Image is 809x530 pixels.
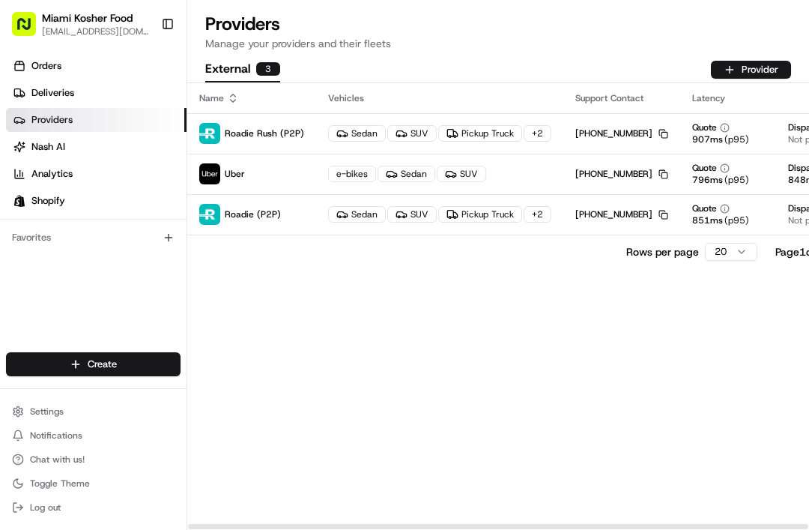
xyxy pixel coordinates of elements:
[328,92,551,104] div: Vehicles
[30,454,85,466] span: Chat with us!
[225,127,304,139] span: Roadie Rush (P2P)
[30,478,90,490] span: Toggle Theme
[692,162,730,174] button: Quote
[438,206,522,223] div: Pickup Truck
[46,232,121,244] span: [PERSON_NAME]
[88,358,117,371] span: Create
[6,54,187,78] a: Orders
[6,135,187,159] a: Nash AI
[378,166,435,182] div: Sedan
[575,127,668,139] div: [PHONE_NUMBER]
[724,133,749,145] span: (p95)
[692,133,723,145] span: 907 ms
[328,125,386,142] div: Sedan
[6,189,187,213] a: Shopify
[205,57,280,82] button: External
[127,296,139,308] div: 💻
[39,97,247,112] input: Clear
[387,125,437,142] div: SUV
[30,502,61,514] span: Log out
[30,233,42,245] img: 1736555255976-a54dd68f-1ca7-489b-9aae-adbdc363a1c4
[199,204,220,225] img: roadie-logo-v2.jpg
[30,406,64,418] span: Settings
[6,497,181,518] button: Log out
[13,195,25,207] img: Shopify logo
[199,123,220,144] img: roadie-logo-v2.jpg
[232,192,273,210] button: See all
[575,168,668,180] div: [PHONE_NUMBER]
[6,352,181,376] button: Create
[255,148,273,166] button: Start new chat
[524,125,551,142] div: + 2
[6,81,187,105] a: Deliveries
[6,6,155,42] button: Miami Kosher Food[EMAIL_ADDRESS][DOMAIN_NAME]
[575,92,668,104] div: Support Contact
[387,206,437,223] div: SUV
[67,158,206,170] div: We're available if you need us!
[692,214,723,226] span: 851 ms
[6,425,181,446] button: Notifications
[6,449,181,470] button: Chat with us!
[15,15,45,45] img: Nash
[42,10,133,25] button: Miami Kosher Food
[31,86,74,100] span: Deliveries
[15,143,42,170] img: 1736555255976-a54dd68f-1ca7-489b-9aae-adbdc363a1c4
[6,226,181,250] div: Favorites
[692,174,723,186] span: 796 ms
[142,295,240,310] span: API Documentation
[31,113,73,127] span: Providers
[256,62,280,76] div: 3
[133,232,164,244] span: 29 ביולי
[225,208,281,220] span: Roadie (P2P)
[692,202,730,214] button: Quote
[6,473,181,494] button: Toggle Theme
[575,208,668,220] div: [PHONE_NUMBER]
[626,244,699,259] p: Rows per page
[6,108,187,132] a: Providers
[31,194,65,208] span: Shopify
[124,232,130,244] span: •
[199,92,304,104] div: Name
[437,166,486,182] div: SUV
[692,121,730,133] button: Quote
[225,168,245,180] span: Uber
[711,61,791,79] button: Provider
[6,162,187,186] a: Analytics
[205,36,791,51] p: Manage your providers and their fleets
[42,25,149,37] button: [EMAIL_ADDRESS][DOMAIN_NAME]
[328,166,376,182] div: e-bikes
[205,12,791,36] h1: Providers
[724,214,749,226] span: (p95)
[30,430,82,442] span: Notifications
[724,174,749,186] span: (p95)
[15,195,96,207] div: Past conversations
[15,60,273,84] p: Welcome 👋
[121,289,246,316] a: 💻API Documentation
[328,206,386,223] div: Sedan
[199,163,220,184] img: uber-new-logo.jpeg
[106,331,181,343] a: Powered byPylon
[31,59,61,73] span: Orders
[30,295,115,310] span: Knowledge Base
[31,140,65,154] span: Nash AI
[31,143,58,170] img: 8571987876998_91fb9ceb93ad5c398215_72.jpg
[15,218,39,242] img: Masood Aslam
[15,296,27,308] div: 📗
[524,206,551,223] div: + 2
[67,143,246,158] div: Start new chat
[31,167,73,181] span: Analytics
[149,331,181,343] span: Pylon
[438,125,522,142] div: Pickup Truck
[6,401,181,422] button: Settings
[9,289,121,316] a: 📗Knowledge Base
